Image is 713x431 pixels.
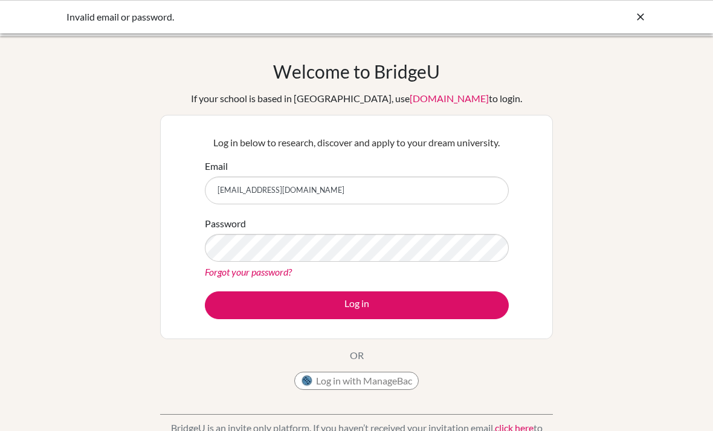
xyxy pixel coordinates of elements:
p: OR [350,348,364,363]
button: Log in with ManageBac [294,372,419,390]
h1: Welcome to BridgeU [273,60,440,82]
label: Password [205,216,246,231]
p: Log in below to research, discover and apply to your dream university. [205,135,509,150]
button: Log in [205,291,509,319]
div: If your school is based in [GEOGRAPHIC_DATA], use to login. [191,91,522,106]
a: Forgot your password? [205,266,292,277]
a: [DOMAIN_NAME] [410,92,489,104]
div: Invalid email or password. [66,10,465,24]
label: Email [205,159,228,173]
